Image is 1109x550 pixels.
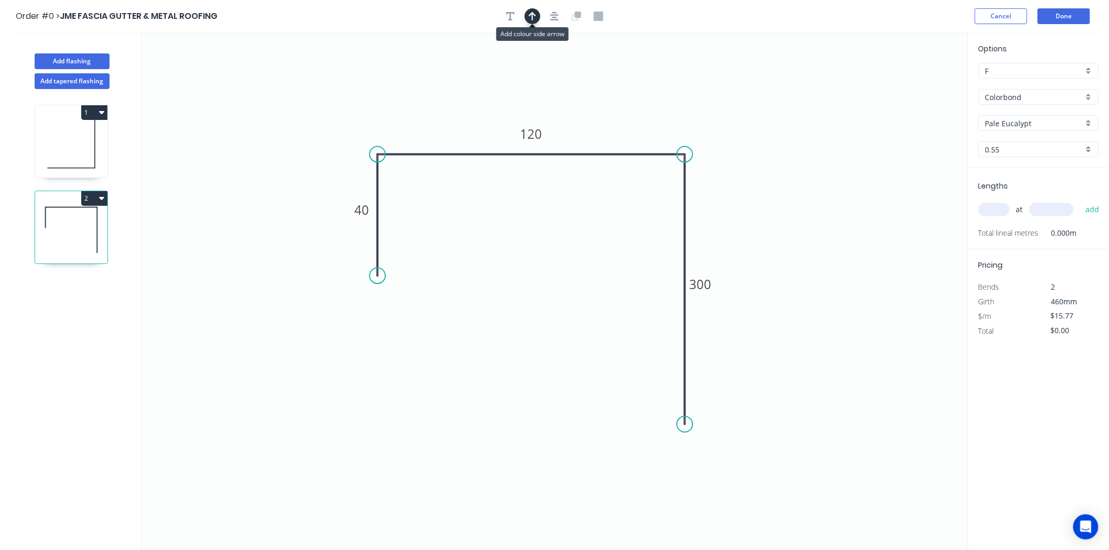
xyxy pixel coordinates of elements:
button: 2 [81,191,107,206]
button: add [1080,201,1105,218]
tspan: 300 [690,276,712,293]
svg: 0 [142,32,968,550]
div: Open Intercom Messenger [1073,514,1099,540]
span: Total [978,326,994,336]
span: Lengths [978,181,1008,191]
input: Colour [985,118,1083,129]
div: Add colour side arrow [496,27,569,41]
span: Total lineal metres [978,226,1039,240]
span: Girth [978,296,995,306]
button: Add tapered flashing [35,73,110,89]
span: at [1016,202,1023,217]
button: Add flashing [35,53,110,69]
tspan: 120 [520,125,542,142]
span: 460mm [1051,296,1078,306]
span: Options [978,43,1007,54]
input: Price level [985,65,1083,76]
button: Cancel [975,8,1027,24]
input: Material [985,92,1083,103]
span: Order #0 > [16,10,60,22]
span: JME FASCIA GUTTER & METAL ROOFING [60,10,218,22]
span: 2 [1051,282,1056,292]
span: Bends [978,282,999,292]
button: 1 [81,105,107,120]
span: 0.000m [1039,226,1077,240]
input: Thickness [985,144,1083,155]
tspan: 40 [354,201,369,218]
span: $/m [978,311,992,321]
span: Pricing [978,260,1003,270]
button: Done [1038,8,1090,24]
